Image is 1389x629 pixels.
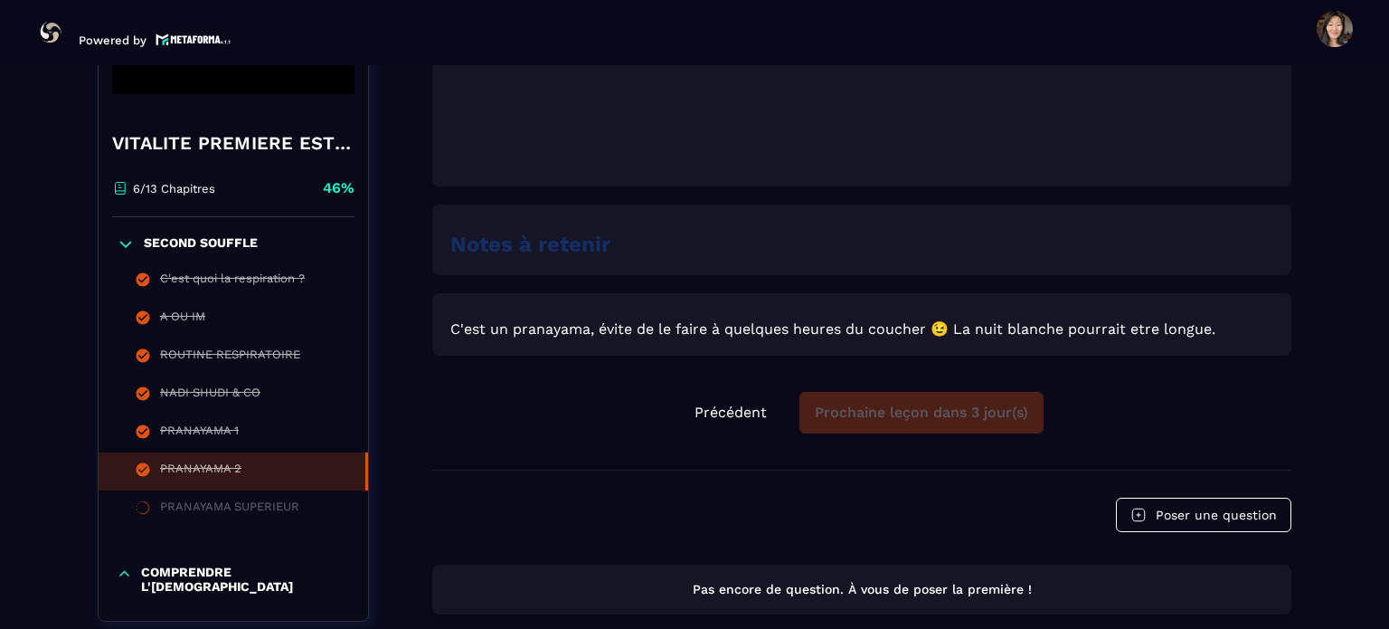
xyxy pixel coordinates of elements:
[160,386,260,405] div: NADI SHUDI & CO
[449,581,1275,598] p: Pas encore de question. À vous de poser la première !
[450,232,610,257] strong: Notes à retenir
[156,32,231,47] img: logo
[160,500,299,519] div: PRANAYAMA SUPERIEUR
[133,181,215,195] p: 6/13 Chapitres
[160,348,300,367] div: ROUTINE RESPIRATOIRE
[160,272,305,291] div: C'est quoi la respiration ?
[141,565,350,594] p: COMPRENDRE L'[DEMOGRAPHIC_DATA]
[1116,498,1291,532] button: Poser une question
[323,178,354,198] p: 46%
[160,462,241,481] div: PRANAYAMA 2
[680,393,781,433] button: Précédent
[36,18,65,47] img: logo-branding
[160,424,239,443] div: PRANAYAMA 1
[112,130,354,156] h4: VITALITE PREMIERE ESTRELLA
[450,320,1273,338] p: C'est un pranayama, évite de le faire à quelques heures du coucher 😉 La nuit blanche pourrait etr...
[79,33,146,47] p: Powered by
[144,235,258,253] p: SECOND SOUFFLE
[160,310,205,329] div: A OU IM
